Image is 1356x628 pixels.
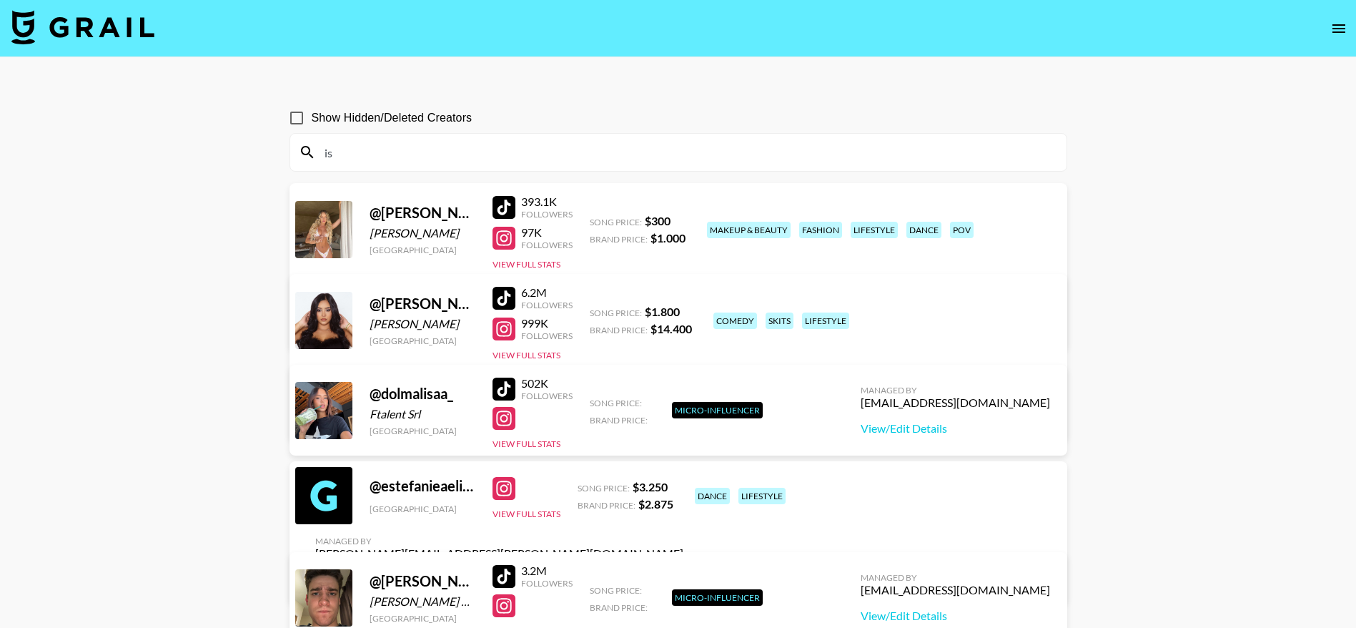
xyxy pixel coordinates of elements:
[861,609,1050,623] a: View/Edit Details
[638,497,673,511] strong: $ 2.875
[312,109,472,127] span: Show Hidden/Deleted Creators
[578,500,635,511] span: Brand Price:
[370,572,475,590] div: @ [PERSON_NAME].h.p.karaoke.backup
[861,583,1050,597] div: [EMAIL_ADDRESS][DOMAIN_NAME]
[672,589,763,606] div: Micro-Influencer
[861,421,1050,436] a: View/Edit Details
[861,572,1050,583] div: Managed By
[370,407,475,421] div: Ftalent Srl
[802,313,849,329] div: lifestyle
[521,300,573,310] div: Followers
[590,217,642,227] span: Song Price:
[370,226,475,240] div: [PERSON_NAME]
[633,480,668,494] strong: $ 3.250
[370,317,475,331] div: [PERSON_NAME]
[11,10,154,44] img: Grail Talent
[370,295,475,313] div: @ [PERSON_NAME].lopez44
[1325,14,1353,43] button: open drawer
[370,426,475,436] div: [GEOGRAPHIC_DATA]
[370,204,475,222] div: @ [PERSON_NAME].[PERSON_NAME]
[861,385,1050,396] div: Managed By
[521,391,573,401] div: Followers
[370,504,475,514] div: [GEOGRAPHIC_DATA]
[590,234,648,245] span: Brand Price:
[590,415,648,426] span: Brand Price:
[493,438,560,449] button: View Full Stats
[695,488,730,504] div: dance
[861,396,1050,410] div: [EMAIL_ADDRESS][DOMAIN_NAME]
[316,141,1058,164] input: Search by User Name
[650,231,686,245] strong: $ 1.000
[370,385,475,403] div: @ dolmalisaa_
[766,313,793,329] div: skits
[645,214,670,227] strong: $ 300
[645,305,680,318] strong: $ 1.800
[493,350,560,360] button: View Full Stats
[521,209,573,220] div: Followers
[521,564,573,578] div: 3.2M
[315,536,683,546] div: Managed By
[851,222,898,238] div: lifestyle
[521,195,573,209] div: 393.1K
[590,585,642,596] span: Song Price:
[315,546,683,561] div: [PERSON_NAME][EMAIL_ADDRESS][PERSON_NAME][DOMAIN_NAME]
[521,225,573,240] div: 97K
[738,488,786,504] div: lifestyle
[370,477,475,495] div: @ estefanieaelisa
[799,222,842,238] div: fashion
[590,602,648,613] span: Brand Price:
[370,594,475,609] div: [PERSON_NAME] Hurry-[PERSON_NAME]
[707,222,791,238] div: makeup & beauty
[713,313,757,329] div: comedy
[906,222,941,238] div: dance
[521,578,573,589] div: Followers
[370,335,475,346] div: [GEOGRAPHIC_DATA]
[521,316,573,330] div: 999K
[493,509,560,519] button: View Full Stats
[370,613,475,624] div: [GEOGRAPHIC_DATA]
[950,222,974,238] div: pov
[521,240,573,250] div: Followers
[590,398,642,408] span: Song Price:
[521,330,573,341] div: Followers
[672,402,763,418] div: Micro-Influencer
[590,308,642,318] span: Song Price:
[521,376,573,391] div: 502K
[578,483,630,494] span: Song Price:
[650,322,692,335] strong: $ 14.400
[370,245,475,255] div: [GEOGRAPHIC_DATA]
[493,259,560,270] button: View Full Stats
[590,325,648,335] span: Brand Price:
[521,285,573,300] div: 6.2M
